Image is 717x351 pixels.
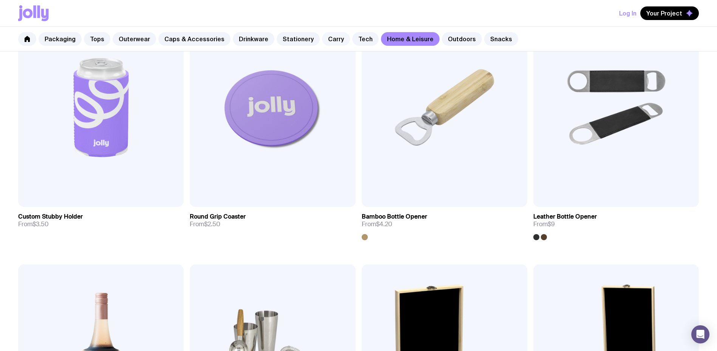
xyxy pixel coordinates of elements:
span: From [533,221,555,228]
a: Packaging [39,32,82,46]
span: Your Project [646,9,682,17]
a: Home & Leisure [381,32,440,46]
button: Your Project [640,6,699,20]
a: Drinkware [233,32,274,46]
button: Log In [619,6,636,20]
h3: Bamboo Bottle Opener [362,213,427,221]
a: Outerwear [113,32,156,46]
a: Stationery [277,32,320,46]
h3: Round Grip Coaster [190,213,246,221]
span: From [18,221,49,228]
h3: Leather Bottle Opener [533,213,597,221]
span: $3.50 [33,220,49,228]
a: Round Grip CoasterFrom$2.50 [190,207,355,234]
a: Tops [84,32,110,46]
a: Leather Bottle OpenerFrom$9 [533,207,699,240]
span: $4.20 [376,220,392,228]
div: Open Intercom Messenger [691,325,709,343]
span: $9 [548,220,555,228]
span: From [190,221,220,228]
h3: Custom Stubby Holder [18,213,83,221]
a: Carry [322,32,350,46]
a: Tech [352,32,379,46]
a: Caps & Accessories [158,32,231,46]
a: Custom Stubby HolderFrom$3.50 [18,207,184,234]
a: Snacks [484,32,518,46]
span: $2.50 [204,220,220,228]
a: Bamboo Bottle OpenerFrom$4.20 [362,207,527,240]
span: From [362,221,392,228]
a: Outdoors [442,32,482,46]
